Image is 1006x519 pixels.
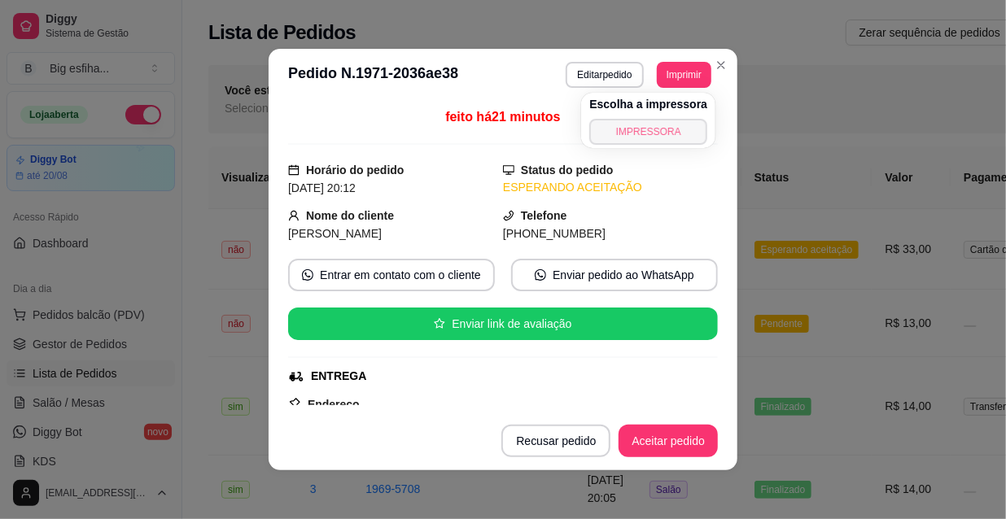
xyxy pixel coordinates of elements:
[511,259,718,291] button: whats-appEnviar pedido ao WhatsApp
[535,269,546,281] span: whats-app
[302,269,313,281] span: whats-app
[503,210,514,221] span: phone
[308,398,360,411] strong: Endereço
[306,209,394,222] strong: Nome do cliente
[434,318,445,329] span: star
[288,259,495,291] button: whats-appEntrar em contato com o cliente
[521,209,567,222] strong: Telefone
[311,368,366,385] div: ENTREGA
[589,119,707,145] button: IMPRESSORA
[288,164,300,176] span: calendar
[589,96,707,112] h4: Escolha a impressora
[288,307,718,340] button: starEnviar link de avaliação
[708,52,734,78] button: Close
[288,397,301,410] span: pushpin
[503,179,718,196] div: ESPERANDO ACEITAÇÃO
[306,164,405,177] strong: Horário do pedido
[288,181,356,194] span: [DATE] 20:12
[566,62,643,88] button: Editarpedido
[288,62,458,88] h3: Pedido N. 1971-2036ae38
[501,425,610,457] button: Recusar pedido
[503,164,514,176] span: desktop
[521,164,614,177] strong: Status do pedido
[445,110,560,124] span: feito há 21 minutos
[657,62,711,88] button: Imprimir
[619,425,718,457] button: Aceitar pedido
[288,227,382,240] span: [PERSON_NAME]
[503,227,606,240] span: [PHONE_NUMBER]
[288,210,300,221] span: user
